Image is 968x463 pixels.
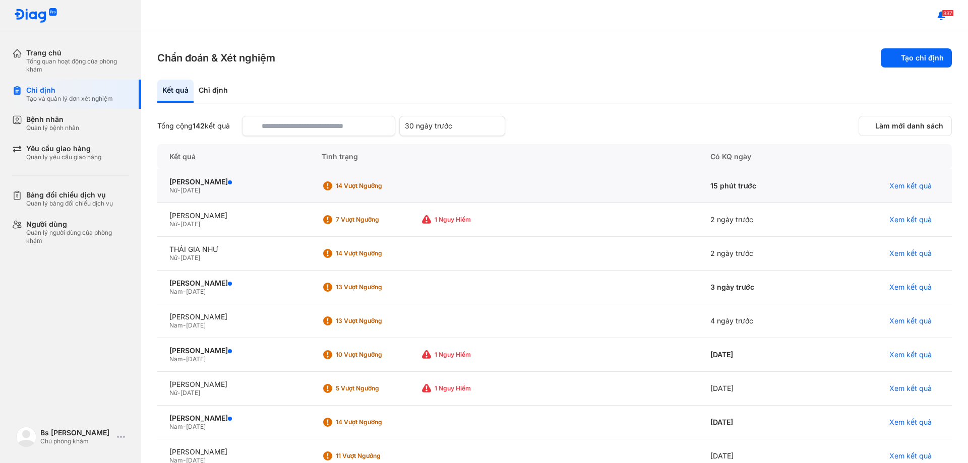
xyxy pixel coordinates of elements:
div: 14 Vượt ngưỡng [336,182,416,190]
div: Yêu cầu giao hàng [26,144,101,153]
div: 14 Vượt ngưỡng [336,418,416,426]
div: Bs [PERSON_NAME] [40,428,113,437]
span: Xem kết quả [889,418,932,427]
span: Nam [169,321,183,329]
img: logo [14,8,57,24]
span: [DATE] [180,389,200,396]
span: Nam [169,288,183,295]
span: [DATE] [186,355,206,363]
div: Tình trạng [310,144,698,169]
div: 7 Vượt ngưỡng [336,216,416,224]
div: Bảng đối chiếu dịch vụ [26,190,113,200]
span: Nữ [169,254,177,261]
div: 5 Vượt ngưỡng [336,384,416,392]
div: [DATE] [698,372,821,406]
div: 2 ngày trước [698,237,821,271]
span: - [183,288,186,295]
div: Có KQ ngày [698,144,821,169]
span: [DATE] [186,321,206,329]
div: [DATE] [698,406,821,439]
div: 1 Nguy hiểm [435,384,515,392]
span: Xem kết quả [889,451,932,460]
span: - [177,186,180,194]
div: Tổng quan hoạt động của phòng khám [26,57,129,74]
img: logo [16,427,36,447]
span: Nam [169,423,183,430]
div: 10 Vượt ngưỡng [336,351,416,359]
div: [PERSON_NAME] [169,447,297,456]
span: - [183,321,186,329]
div: Người dùng [26,220,129,229]
div: 4 ngày trước [698,304,821,338]
span: - [183,423,186,430]
span: [DATE] [186,288,206,295]
div: [PERSON_NAME] [169,279,297,288]
div: 13 Vượt ngưỡng [336,283,416,291]
div: 3 ngày trước [698,271,821,304]
div: [PERSON_NAME] [169,312,297,321]
div: Kết quả [157,80,194,103]
div: 11 Vượt ngưỡng [336,452,416,460]
span: 142 [193,121,205,130]
span: [DATE] [180,186,200,194]
span: Nam [169,355,183,363]
div: Tổng cộng kết quả [157,121,230,130]
div: Chủ phòng khám [40,437,113,445]
div: Bệnh nhân [26,115,79,124]
div: THÁI GIA NHƯ [169,245,297,254]
div: Tạo và quản lý đơn xét nghiệm [26,95,113,103]
div: [PERSON_NAME] [169,346,297,355]
span: Xem kết quả [889,249,932,258]
div: Quản lý yêu cầu giao hàng [26,153,101,161]
span: Nữ [169,389,177,396]
div: [DATE] [698,338,821,372]
button: Làm mới danh sách [859,116,952,136]
span: [DATE] [180,254,200,261]
div: Quản lý người dùng của phòng khám [26,229,129,245]
span: [DATE] [186,423,206,430]
span: Xem kết quả [889,350,932,359]
div: 1 Nguy hiểm [435,351,515,359]
span: 337 [942,10,954,17]
div: 1 Nguy hiểm [435,216,515,224]
div: 15 phút trước [698,169,821,203]
span: Nữ [169,186,177,194]
div: Quản lý bệnh nhân [26,124,79,132]
div: Kết quả [157,144,310,169]
div: 2 ngày trước [698,203,821,237]
div: [PERSON_NAME] [169,414,297,423]
div: 30 ngày trước [405,121,488,130]
span: Xem kết quả [889,283,932,292]
div: Chỉ định [26,86,113,95]
div: 14 Vượt ngưỡng [336,249,416,257]
span: - [177,254,180,261]
span: Làm mới danh sách [875,121,943,130]
div: 13 Vượt ngưỡng [336,317,416,325]
span: Xem kết quả [889,215,932,224]
div: [PERSON_NAME] [169,177,297,186]
div: Trang chủ [26,48,129,57]
h3: Chẩn đoán & Xét nghiệm [157,51,275,65]
span: [DATE] [180,220,200,228]
span: Nữ [169,220,177,228]
div: Chỉ định [194,80,233,103]
span: Xem kết quả [889,384,932,393]
span: - [183,355,186,363]
span: Xem kết quả [889,316,932,325]
span: - [177,389,180,396]
div: [PERSON_NAME] [169,211,297,220]
div: [PERSON_NAME] [169,380,297,389]
div: Quản lý bảng đối chiếu dịch vụ [26,200,113,208]
button: Tạo chỉ định [881,48,952,68]
span: Xem kết quả [889,181,932,190]
span: - [177,220,180,228]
